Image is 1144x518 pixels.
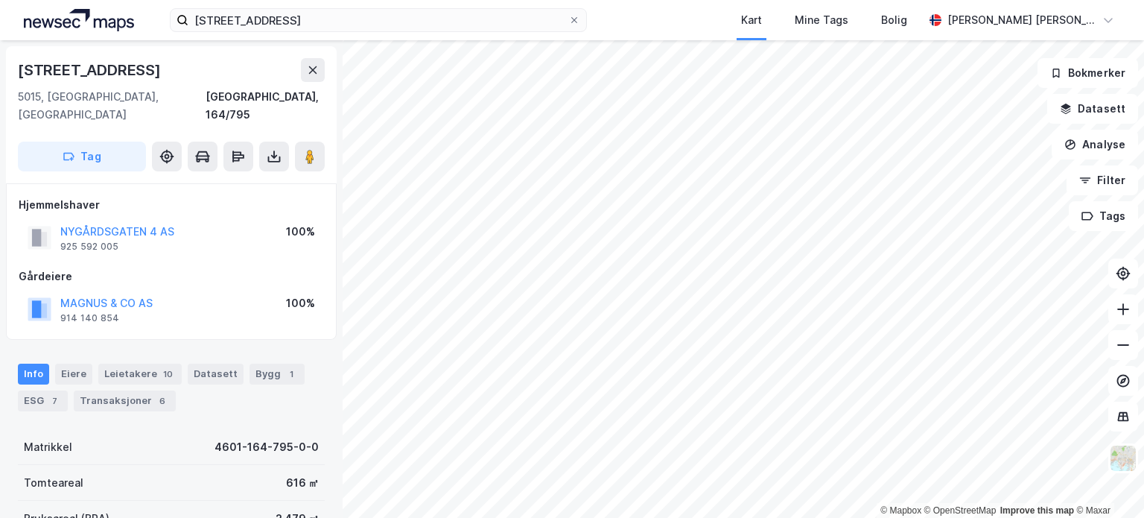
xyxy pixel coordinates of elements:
a: Mapbox [880,505,921,516]
div: Tomteareal [24,474,83,492]
div: Mine Tags [795,11,848,29]
img: logo.a4113a55bc3d86da70a041830d287a7e.svg [24,9,134,31]
div: Info [18,364,49,385]
div: 5015, [GEOGRAPHIC_DATA], [GEOGRAPHIC_DATA] [18,88,206,124]
div: [GEOGRAPHIC_DATA], 164/795 [206,88,325,124]
div: [PERSON_NAME] [PERSON_NAME] [947,11,1096,29]
div: Leietakere [98,364,182,385]
div: Matrikkel [24,438,72,456]
div: Kontrollprogram for chat [1070,446,1144,518]
div: Eiere [55,364,92,385]
div: 616 ㎡ [286,474,319,492]
button: Tags [1069,201,1138,231]
div: Transaksjoner [74,391,176,411]
div: Kart [741,11,762,29]
div: 10 [160,367,176,382]
div: 100% [286,223,315,241]
div: Hjemmelshaver [19,196,324,214]
div: Gårdeiere [19,268,324,285]
div: 100% [286,294,315,312]
button: Bokmerker [1037,58,1138,88]
button: Filter [1067,165,1138,195]
input: Søk på adresse, matrikkel, gårdeiere, leietakere eller personer [188,9,568,31]
div: Datasett [188,364,244,385]
div: Bygg [250,364,305,385]
div: 4601-164-795-0-0 [214,438,319,456]
div: ESG [18,391,68,411]
div: 6 [155,394,170,408]
div: 7 [47,394,62,408]
button: Tag [18,142,146,171]
div: 1 [284,367,299,382]
div: 914 140 854 [60,312,119,324]
div: [STREET_ADDRESS] [18,58,164,82]
img: Z [1109,444,1137,473]
button: Datasett [1047,94,1138,124]
a: OpenStreetMap [924,505,997,516]
div: 925 592 005 [60,241,118,253]
a: Improve this map [1000,505,1074,516]
button: Analyse [1052,130,1138,159]
iframe: Chat Widget [1070,446,1144,518]
div: Bolig [881,11,907,29]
